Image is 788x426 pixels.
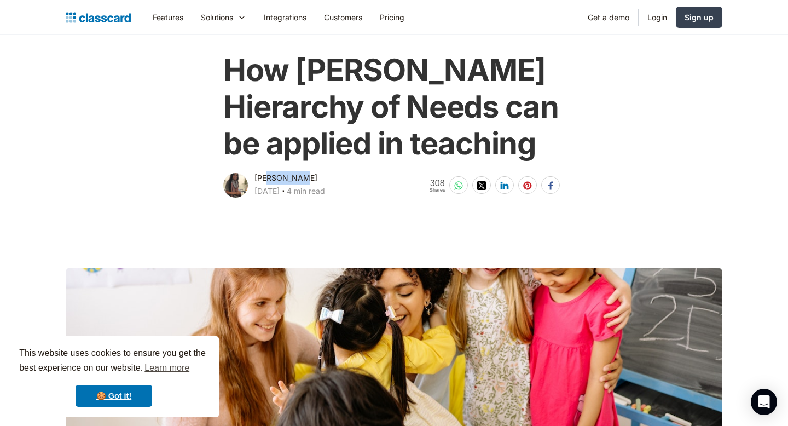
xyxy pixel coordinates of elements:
div: Sign up [685,11,714,23]
a: Sign up [676,7,722,28]
div: [PERSON_NAME] [254,171,317,185]
img: twitter-white sharing button [477,181,486,190]
img: facebook-white sharing button [546,181,555,190]
a: Get a demo [579,5,638,30]
div: 4 min read [287,185,325,198]
a: Integrations [255,5,315,30]
div: Solutions [201,11,233,23]
span: Shares [430,188,445,193]
h1: How [PERSON_NAME] Hierarchy of Needs can be applied in teaching [223,52,564,163]
img: pinterest-white sharing button [523,181,532,190]
div: [DATE] [254,185,280,198]
img: linkedin-white sharing button [500,181,509,190]
span: 308 [430,179,445,188]
a: dismiss cookie message [76,385,152,407]
a: home [66,10,131,25]
img: whatsapp-white sharing button [454,181,463,190]
div: cookieconsent [9,336,219,417]
span: This website uses cookies to ensure you get the best experience on our website. [19,347,208,376]
a: learn more about cookies [143,360,191,376]
a: Customers [315,5,371,30]
div: ‧ [280,185,287,200]
a: Features [144,5,192,30]
a: Login [639,5,676,30]
a: Pricing [371,5,413,30]
div: Open Intercom Messenger [751,389,777,415]
div: Solutions [192,5,255,30]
